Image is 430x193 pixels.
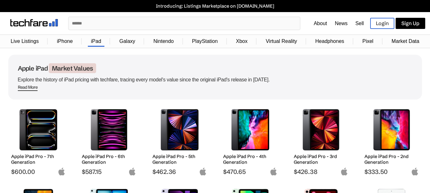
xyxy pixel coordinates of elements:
[396,18,425,29] a: Sign Up
[294,168,348,176] span: $426.38
[10,19,58,26] img: techfare logo
[223,154,278,165] h2: Apple iPad Pro - 4th Generation
[18,64,412,72] h1: Apple iPad
[18,85,38,91] span: Read More
[82,168,136,176] span: $587.15
[79,106,139,176] a: Apple iPad Pro 6th Generation Apple iPad Pro - 6th Generation $587.15 apple-logo
[128,168,136,176] img: apple-logo
[199,168,207,176] img: apple-logo
[370,18,394,29] a: Login
[150,35,177,47] a: Nintendo
[16,109,61,150] img: Apple iPad Pro 7th Generation
[54,35,76,47] a: iPhone
[299,109,343,150] img: Apple iPad Pro 3rd Generation
[3,3,427,9] a: Introducing: Listings Marketplace on [DOMAIN_NAME]
[263,35,300,47] a: Virtual Reality
[233,35,250,47] a: Xbox
[411,168,419,176] img: apple-logo
[8,106,69,176] a: Apple iPad Pro 7th Generation Apple iPad Pro - 7th Generation $600.00 apple-logo
[11,154,66,165] h2: Apple iPad Pro - 7th Generation
[18,85,38,90] div: Read More
[11,168,66,176] span: $600.00
[152,168,207,176] span: $462.36
[220,106,281,176] a: Apple iPad Pro 4th Generation Apple iPad Pro - 4th Generation $470.65 apple-logo
[18,75,412,84] p: Explore the history of iPad pricing with techfare, tracing every model's value since the original...
[312,35,348,47] a: Headphones
[364,168,419,176] span: $333.50
[314,21,327,26] a: About
[49,63,96,73] span: Market Values
[223,168,278,176] span: $470.65
[228,109,273,150] img: Apple iPad Pro 4th Generation
[294,154,348,165] h2: Apple iPad Pro - 3rd Generation
[335,21,348,26] a: News
[82,154,136,165] h2: Apple iPad Pro - 6th Generation
[87,109,131,150] img: Apple iPad Pro 6th Generation
[116,35,138,47] a: Galaxy
[364,154,419,165] h2: Apple iPad Pro - 2nd Generation
[88,35,104,47] a: iPad
[340,168,348,176] img: apple-logo
[359,35,377,47] a: Pixel
[355,21,364,26] a: Sell
[150,106,210,176] a: Apple iPad Pro 5th Generation Apple iPad Pro - 5th Generation $462.36 apple-logo
[189,35,221,47] a: PlayStation
[8,35,42,47] a: Live Listings
[291,106,351,176] a: Apple iPad Pro 3rd Generation Apple iPad Pro - 3rd Generation $426.38 apple-logo
[369,109,414,150] img: Apple iPad Pro 2nd Generation
[58,168,66,176] img: apple-logo
[388,35,422,47] a: Market Data
[270,168,278,176] img: apple-logo
[362,106,422,176] a: Apple iPad Pro 2nd Generation Apple iPad Pro - 2nd Generation $333.50 apple-logo
[157,109,202,150] img: Apple iPad Pro 5th Generation
[152,154,207,165] h2: Apple iPad Pro - 5th Generation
